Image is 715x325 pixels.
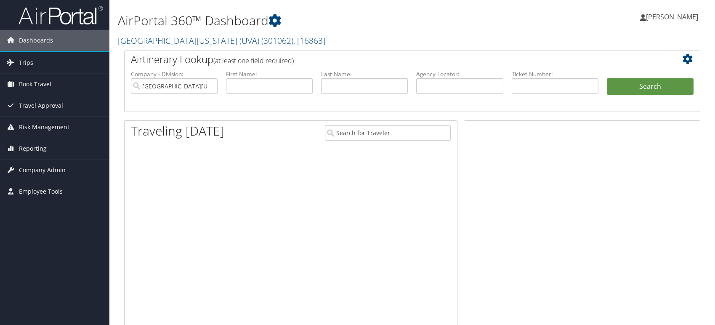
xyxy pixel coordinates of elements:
[19,181,63,202] span: Employee Tools
[512,70,598,78] label: Ticket Number:
[321,70,408,78] label: Last Name:
[19,5,103,25] img: airportal-logo.png
[19,52,33,73] span: Trips
[19,30,53,51] span: Dashboards
[19,117,69,138] span: Risk Management
[293,35,325,46] span: , [ 16863 ]
[118,35,325,46] a: [GEOGRAPHIC_DATA][US_STATE] (UVA)
[646,12,698,21] span: [PERSON_NAME]
[19,95,63,116] span: Travel Approval
[640,4,707,29] a: [PERSON_NAME]
[19,74,51,95] span: Book Travel
[19,138,47,159] span: Reporting
[261,35,293,46] span: ( 301062 )
[325,125,451,141] input: Search for Traveler
[607,78,694,95] button: Search
[131,70,218,78] label: Company - Division:
[118,12,510,29] h1: AirPortal 360™ Dashboard
[416,70,503,78] label: Agency Locator:
[131,52,646,67] h2: Airtinerary Lookup
[19,160,66,181] span: Company Admin
[226,70,313,78] label: First Name:
[131,122,224,140] h1: Traveling [DATE]
[213,56,294,65] span: (at least one field required)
